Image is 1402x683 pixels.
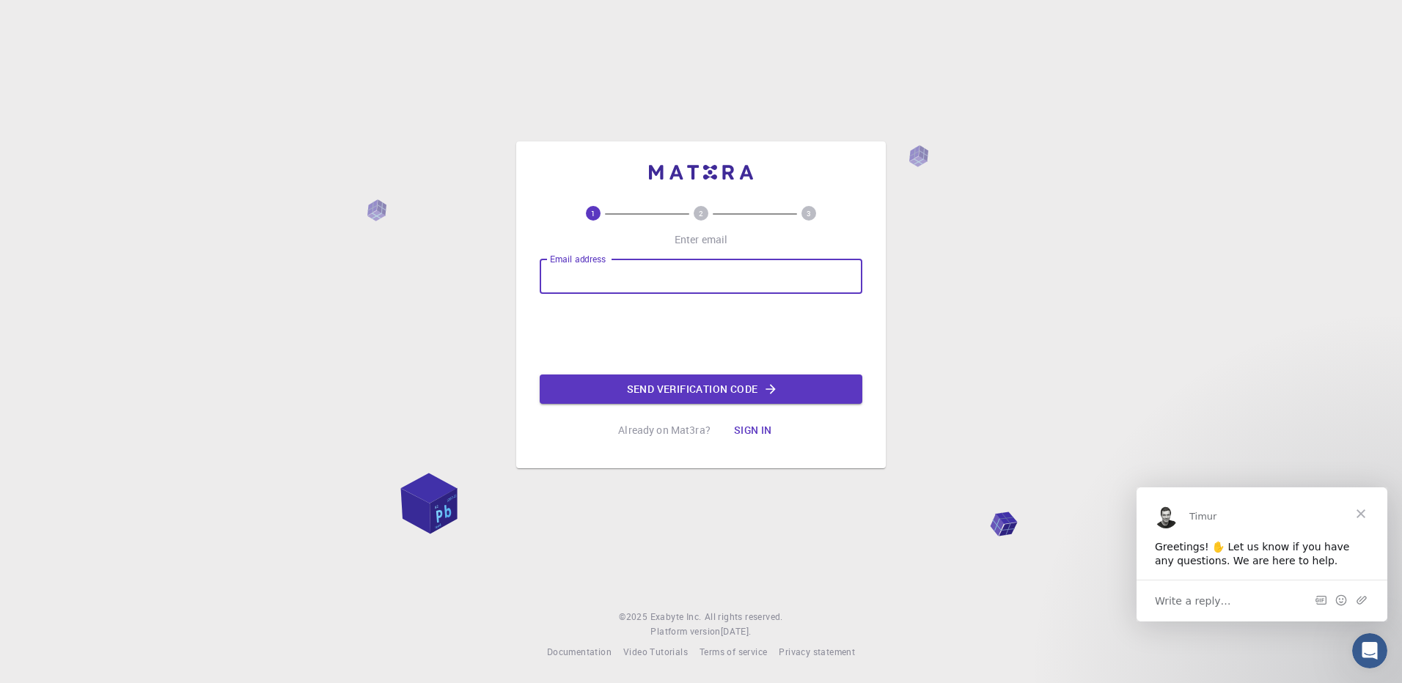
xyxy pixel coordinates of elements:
[722,416,784,445] button: Sign in
[590,306,812,363] iframe: reCAPTCHA
[807,208,811,218] text: 3
[540,374,862,404] button: Send verification code
[1352,633,1387,668] iframe: Intercom live chat
[619,610,650,624] span: © 2025
[547,645,612,660] a: Documentation
[623,646,688,657] span: Video Tutorials
[721,624,752,639] a: [DATE].
[650,610,702,624] a: Exabyte Inc.
[779,646,855,657] span: Privacy statement
[550,253,606,265] label: Email address
[705,610,783,624] span: All rights reserved.
[675,232,728,247] p: Enter email
[650,610,702,622] span: Exabyte Inc.
[591,208,595,218] text: 1
[779,645,855,660] a: Privacy statement
[547,646,612,657] span: Documentation
[700,646,767,657] span: Terms of service
[699,208,703,218] text: 2
[700,645,767,660] a: Terms of service
[618,423,711,438] p: Already on Mat3ra?
[1137,487,1387,621] iframe: Intercom live chat message
[623,645,688,660] a: Video Tutorials
[721,625,752,637] span: [DATE] .
[650,624,720,639] span: Platform version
